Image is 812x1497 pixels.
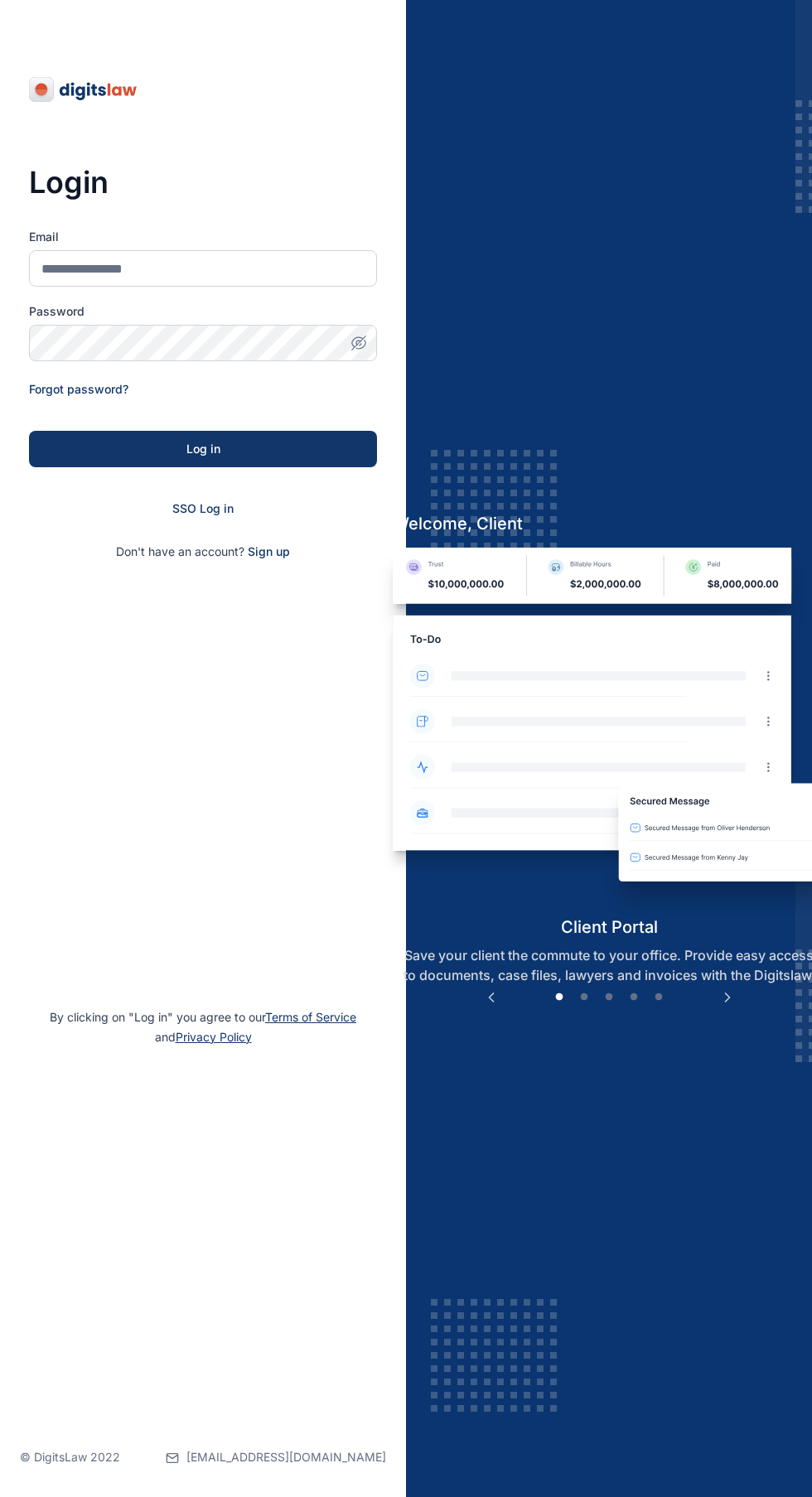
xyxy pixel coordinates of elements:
a: Sign up [248,544,290,558]
div: Log in [56,441,350,457]
label: Email [29,229,377,245]
button: 5 [650,989,667,1006]
button: 1 [551,989,568,1006]
a: Terms of Service [265,1010,356,1024]
p: By clicking on "Log in" you agree to our [20,1007,386,1047]
p: Don't have an account? [29,543,377,560]
p: © DigitsLaw 2022 [20,1449,120,1466]
a: Privacy Policy [176,1030,252,1044]
span: Sign up [248,543,290,560]
button: 2 [576,989,592,1006]
button: 3 [601,989,617,1006]
label: Password [29,303,377,320]
button: Previous [483,989,500,1006]
a: Forgot password? [29,382,128,396]
span: [EMAIL_ADDRESS][DOMAIN_NAME] [186,1449,386,1466]
span: and [155,1030,252,1044]
button: Log in [29,431,377,467]
button: Next [719,989,736,1006]
h3: Login [29,166,377,199]
a: [EMAIL_ADDRESS][DOMAIN_NAME] [166,1417,386,1497]
a: SSO Log in [172,501,234,515]
img: digitslaw-logo [29,76,138,103]
button: 4 [626,989,642,1006]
